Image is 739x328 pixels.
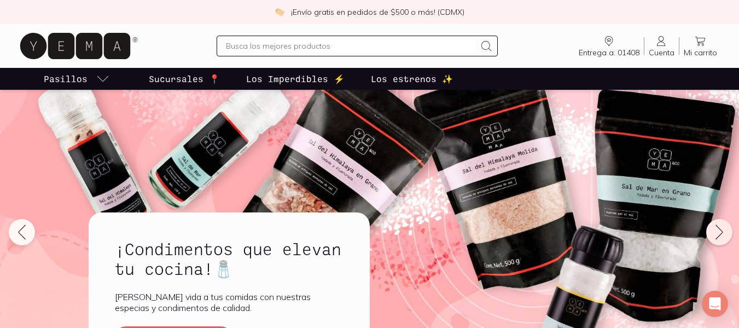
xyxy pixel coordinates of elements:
h2: ¡Condimentos que elevan tu cocina!🧂 [115,239,344,278]
a: Sucursales 📍 [147,68,222,90]
a: Los estrenos ✨ [369,68,455,90]
p: [PERSON_NAME] vida a tus comidas con nuestras especias y condimentos de calidad. [115,291,344,313]
a: Mi carrito [679,34,721,57]
a: pasillo-todos-link [42,68,112,90]
p: Los estrenos ✨ [371,72,453,85]
a: Cuenta [644,34,679,57]
span: Cuenta [649,48,674,57]
input: Busca los mejores productos [226,39,476,53]
p: Los Imperdibles ⚡️ [246,72,345,85]
span: Mi carrito [684,48,717,57]
span: Entrega a: 01408 [579,48,639,57]
a: Entrega a: 01408 [574,34,644,57]
p: Sucursales 📍 [149,72,220,85]
img: check [275,7,284,17]
p: ¡Envío gratis en pedidos de $500 o más! (CDMX) [291,7,464,18]
p: Pasillos [44,72,88,85]
a: Los Imperdibles ⚡️ [244,68,347,90]
div: Open Intercom Messenger [702,291,728,317]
